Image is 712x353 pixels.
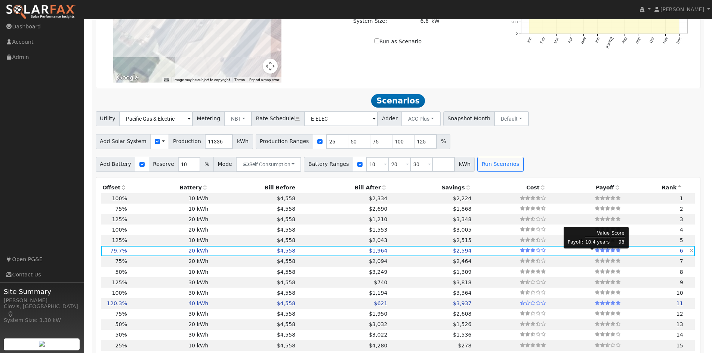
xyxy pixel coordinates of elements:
td: 6.6 [409,16,430,27]
span: 75% [115,258,127,264]
span: 15 [676,343,683,349]
span: $4,558 [277,311,295,317]
td: kW [430,16,444,27]
span: $1,210 [369,216,387,222]
span: $3,818 [453,279,471,285]
span: Payoff [596,185,614,191]
span: $3,022 [369,332,387,338]
span: $4,558 [277,321,295,327]
span: 100% [112,195,127,201]
span: $3,348 [453,216,471,222]
div: Clovis, [GEOGRAPHIC_DATA] [4,303,80,318]
span: $621 [374,300,388,306]
span: Reserve [149,157,179,172]
img: Google [115,73,140,83]
span: 79.7% [110,248,127,254]
span: $2,334 [369,195,387,201]
a: Terms (opens in new tab) [234,78,245,82]
td: 30 kWh [128,277,210,288]
span: $4,558 [277,216,295,222]
a: Map [7,311,14,317]
text: May [580,37,587,45]
td: System Size: [352,16,409,27]
span: 13 [676,321,683,327]
span: % [437,134,450,149]
td: 40 kWh [128,298,210,309]
span: Rate Schedule [252,111,305,126]
span: 125% [112,237,127,243]
span: $1,536 [453,332,471,338]
button: Run Scenarios [477,157,523,172]
text: Oct [649,37,655,44]
span: 12 [676,311,683,317]
span: Battery Ranges [304,157,353,172]
span: $1,194 [369,290,387,296]
label: Run as Scenario [375,38,422,46]
button: NBT [224,111,252,126]
span: $3,937 [453,300,471,306]
text: Dec [676,37,682,44]
span: $4,558 [277,258,295,264]
text: 200 [511,20,518,24]
td: 30 kWh [128,330,210,340]
span: 25% [115,343,127,349]
span: [PERSON_NAME] [660,6,704,12]
span: Add Battery [96,157,136,172]
span: Snapshot Month [443,111,495,126]
span: 11 [676,300,683,306]
th: Bill After [297,183,389,193]
span: 125% [112,216,127,222]
span: $1,309 [453,269,471,275]
td: 98 [611,239,625,246]
text: Mar [553,36,560,44]
text: Jan [526,37,532,44]
span: $4,558 [277,206,295,212]
text: Feb [539,37,546,44]
span: $4,558 [277,290,295,296]
span: $740 [374,279,388,285]
span: $4,558 [277,237,295,243]
span: $2,043 [369,237,387,243]
td: 20 kWh [128,256,210,267]
span: $3,005 [453,227,471,233]
img: SolarFax [6,4,76,20]
td: 30 kWh [128,309,210,319]
span: Mode [213,157,236,172]
span: $2,464 [453,258,471,264]
span: 50% [115,321,127,327]
text: Jun [594,37,601,44]
span: $1,553 [369,227,387,233]
td: Value [585,229,610,237]
input: Run as Scenario [375,38,379,43]
td: 20 kWh [128,225,210,235]
text: Apr [567,36,573,43]
span: 3 [680,216,683,222]
span: $2,690 [369,206,387,212]
span: Production [169,134,205,149]
span: 4 [680,227,683,233]
td: 30 kWh [128,288,210,298]
span: Utility [96,111,120,126]
img: retrieve [39,341,45,347]
td: 20 kWh [128,319,210,330]
span: 100% [112,227,127,233]
td: 10.4 years [585,239,610,246]
text: Sep [635,37,641,44]
button: Keyboard shortcuts [164,77,169,83]
span: $3,249 [369,269,387,275]
input: Select a Rate Schedule [304,111,378,126]
th: Battery [128,183,210,193]
span: $3,032 [369,321,387,327]
td: 10 kWh [128,235,210,246]
span: Production Ranges [256,134,313,149]
span: 6 [680,248,683,254]
span: 75% [115,311,127,317]
span: $1,950 [369,311,387,317]
span: 100% [112,290,127,296]
span: 50% [115,332,127,338]
span: 2 [680,206,683,212]
span: $2,094 [369,258,387,264]
span: $2,608 [453,311,471,317]
td: 20 kWh [128,246,210,256]
div: System Size: 3.30 kW [4,316,80,324]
